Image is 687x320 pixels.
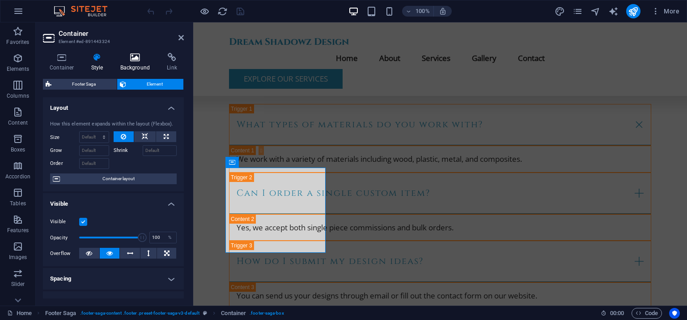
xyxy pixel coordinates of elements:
[416,6,430,17] h6: 100%
[590,6,601,17] i: Navigator
[608,6,619,17] button: text_generator
[63,173,174,184] span: Container layout
[50,216,79,227] label: Visible
[11,146,25,153] p: Boxes
[143,145,177,156] input: Default
[43,53,85,72] h4: Container
[8,119,28,126] p: Content
[114,145,143,156] label: Shrink
[43,193,184,209] h4: Visible
[43,79,117,90] button: Footer Saga
[7,308,32,319] a: Click to cancel selection. Double-click to open Pages
[590,6,601,17] button: navigator
[221,308,246,319] span: Click to select. Double-click to edit
[43,291,184,313] h4: Border
[59,30,184,38] h2: Container
[129,79,181,90] span: Element
[50,135,79,140] label: Size
[555,6,565,17] button: design
[50,248,79,259] label: Overflow
[651,7,679,16] span: More
[50,145,79,156] label: Grow
[50,158,79,169] label: Order
[11,281,25,288] p: Slider
[632,308,662,319] button: Code
[79,145,109,156] input: Default
[608,6,619,17] i: AI Writer
[5,173,30,180] p: Accordion
[50,235,79,240] label: Opacity
[85,53,114,72] h4: Style
[572,6,583,17] i: Pages (Ctrl+Alt+S)
[160,53,184,72] h4: Link
[43,97,184,113] h4: Layout
[117,79,184,90] button: Element
[628,6,638,17] i: Publish
[199,6,210,17] button: Click here to leave preview mode and continue editing
[7,65,30,73] p: Elements
[51,6,119,17] img: Editor Logo
[80,308,199,319] span: . footer-saga-content .footer .preset-footer-saga-v3-default
[626,4,640,18] button: publish
[555,6,565,17] i: Design (Ctrl+Alt+Y)
[601,308,624,319] h6: Session time
[610,308,624,319] span: 00 00
[217,6,228,17] i: Reload page
[6,39,29,46] p: Favorites
[45,308,76,319] span: Click to select. Double-click to edit
[572,6,583,17] button: pages
[10,200,26,207] p: Tables
[402,6,434,17] button: 100%
[114,53,161,72] h4: Background
[250,308,284,319] span: . footer-saga-box
[50,173,177,184] button: Container layout
[43,268,184,290] h4: Spacing
[203,311,207,316] i: This element is a customizable preset
[648,4,683,18] button: More
[54,79,114,90] span: Footer Saga
[59,38,166,46] h3: Element #ed-891443324
[164,232,176,243] div: %
[7,227,29,234] p: Features
[669,308,680,319] button: Usercentrics
[439,7,447,15] i: On resize automatically adjust zoom level to fit chosen device.
[217,6,228,17] button: reload
[7,92,29,99] p: Columns
[79,158,109,169] input: Default
[50,121,177,128] div: How this element expands within the layout (Flexbox).
[616,310,618,316] span: :
[636,308,658,319] span: Code
[45,308,284,319] nav: breadcrumb
[9,254,27,261] p: Images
